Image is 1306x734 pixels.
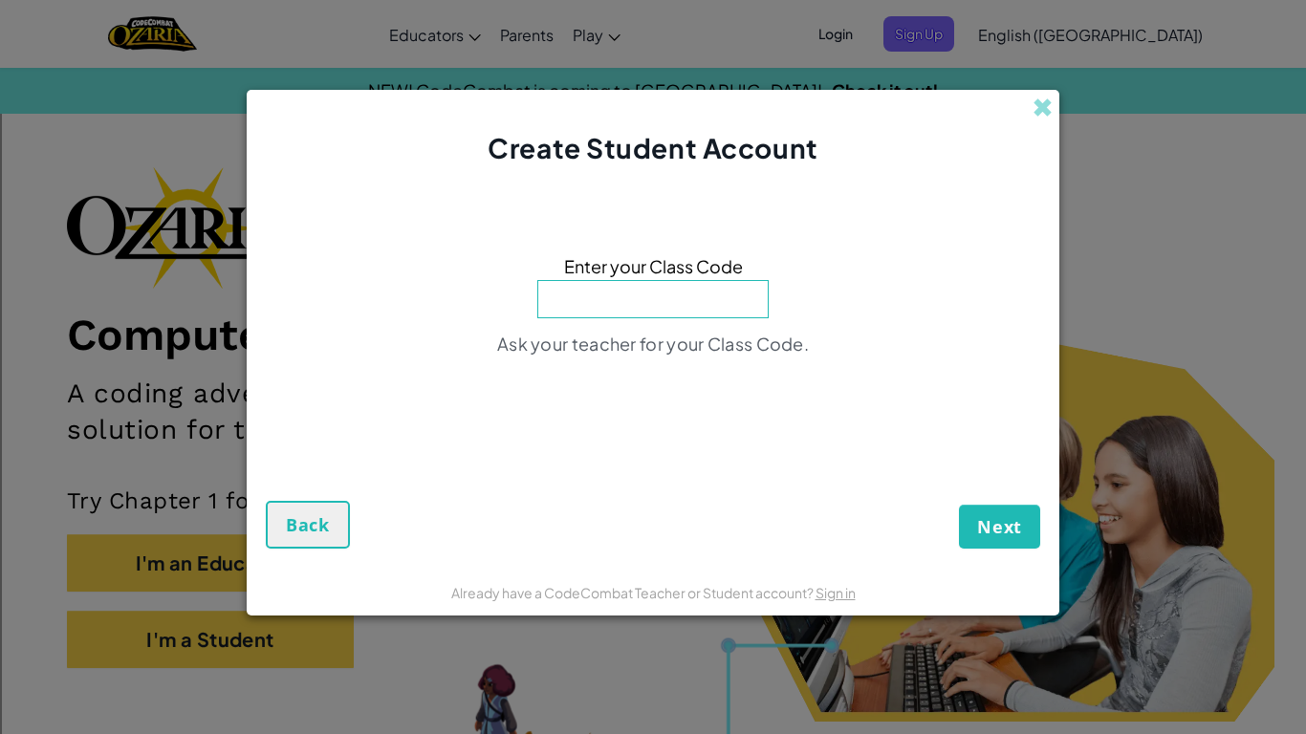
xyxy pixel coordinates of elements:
[451,584,816,601] span: Already have a CodeCombat Teacher or Student account?
[959,505,1040,549] button: Next
[286,513,330,536] span: Back
[497,333,809,355] span: Ask your teacher for your Class Code.
[488,131,817,164] span: Create Student Account
[266,501,350,549] button: Back
[977,515,1022,538] span: Next
[564,252,743,280] span: Enter your Class Code
[816,584,856,601] a: Sign in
